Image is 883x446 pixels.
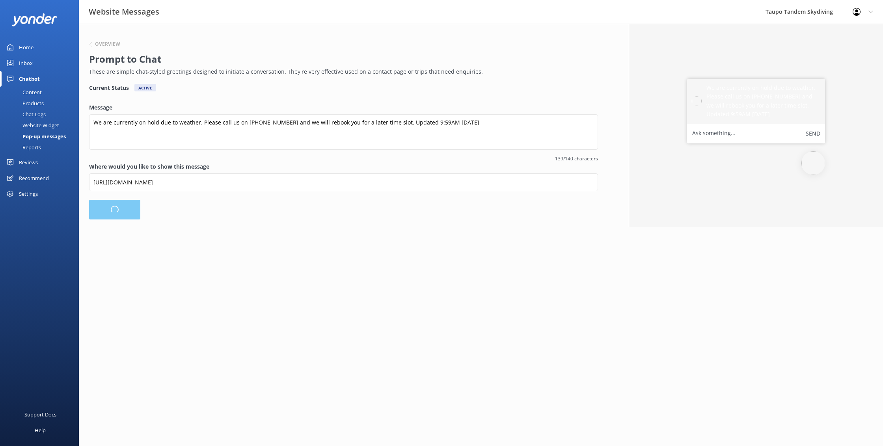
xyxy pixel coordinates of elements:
img: yonder-white-logo.png [12,13,57,26]
div: Inbox [19,55,33,71]
div: Recommend [19,170,49,186]
label: Message [89,103,598,112]
h3: Website Messages [89,6,159,18]
div: Products [5,98,44,109]
h6: Overview [95,42,120,46]
div: Support Docs [24,407,56,422]
div: Chat Logs [5,109,46,120]
a: Website Widget [5,120,79,131]
div: Website Widget [5,120,59,131]
span: 139/140 characters [89,155,598,162]
h4: Current Status [89,84,129,91]
div: Active [134,84,156,91]
label: Ask something... [692,128,736,139]
a: Products [5,98,79,109]
div: Pop-up messages [5,131,66,142]
div: Chatbot [19,71,40,87]
h2: Prompt to Chat [89,52,594,67]
div: Help [35,422,46,438]
a: Pop-up messages [5,131,79,142]
div: Settings [19,186,38,202]
a: Reports [5,142,79,153]
a: Content [5,87,79,98]
div: Reviews [19,154,38,170]
input: https://www.example.com/page [89,173,598,191]
button: Send [806,128,820,139]
div: Reports [5,142,41,153]
a: Chat Logs [5,109,79,120]
button: Overview [89,42,120,46]
textarea: We are currently on hold due to weather. Please call us on [PHONE_NUMBER] and we will rebook you ... [89,114,598,150]
h5: We are currently on hold due to weather. Please call us on [PHONE_NUMBER] and we will rebook you ... [706,84,820,119]
p: These are simple chat-styled greetings designed to initiate a conversation. They're very effectiv... [89,67,594,76]
label: Where would you like to show this message [89,162,598,171]
div: Content [5,87,42,98]
div: Home [19,39,34,55]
